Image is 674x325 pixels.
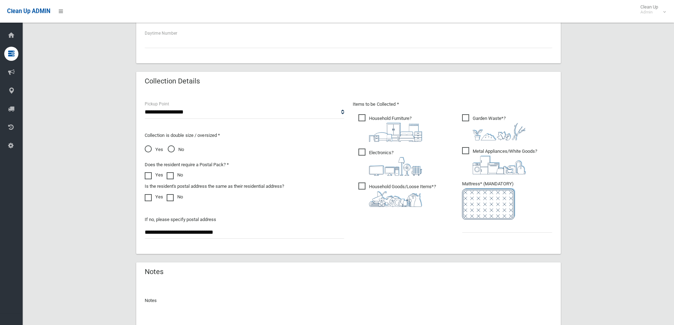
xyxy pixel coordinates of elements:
[473,156,526,174] img: 36c1b0289cb1767239cdd3de9e694f19.png
[369,116,422,142] i: ?
[145,161,229,169] label: Does the resident require a Postal Pack? *
[145,215,216,224] label: If no, please specify postal address
[640,10,658,15] small: Admin
[462,147,537,174] span: Metal Appliances/White Goods
[136,265,172,279] header: Notes
[462,181,552,220] span: Mattress* (MANDATORY)
[145,296,552,305] p: Notes
[473,149,537,174] i: ?
[136,74,208,88] header: Collection Details
[168,145,184,154] span: No
[462,188,515,220] img: e7408bece873d2c1783593a074e5cb2f.png
[145,145,163,154] span: Yes
[369,184,436,207] i: ?
[7,8,50,14] span: Clean Up ADMIN
[369,150,422,176] i: ?
[145,182,284,191] label: Is the resident's postal address the same as their residential address?
[358,149,422,176] span: Electronics
[369,191,422,207] img: b13cc3517677393f34c0a387616ef184.png
[369,157,422,176] img: 394712a680b73dbc3d2a6a3a7ffe5a07.png
[145,193,163,201] label: Yes
[167,171,183,179] label: No
[637,4,665,15] span: Clean Up
[473,116,526,140] i: ?
[369,123,422,142] img: aa9efdbe659d29b613fca23ba79d85cb.png
[462,114,526,140] span: Garden Waste*
[358,182,436,207] span: Household Goods/Loose Items*
[473,123,526,140] img: 4fd8a5c772b2c999c83690221e5242e0.png
[353,100,552,109] p: Items to be Collected *
[145,131,344,140] p: Collection is double size / oversized *
[358,114,422,142] span: Household Furniture
[167,193,183,201] label: No
[145,171,163,179] label: Yes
